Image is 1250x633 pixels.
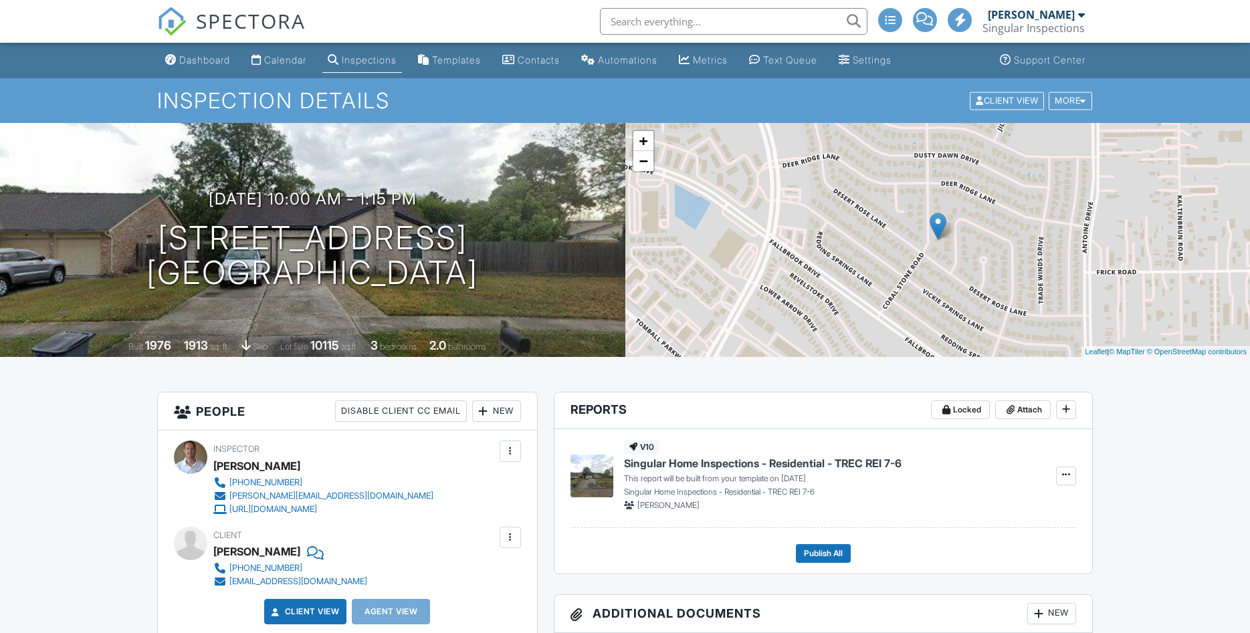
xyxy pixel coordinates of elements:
a: Client View [269,605,340,618]
span: Client [213,530,242,540]
span: Built [128,342,143,352]
div: [PERSON_NAME] [213,456,300,476]
h3: People [158,392,537,430]
div: New [1027,603,1076,624]
span: Inspector [213,444,259,454]
span: bathrooms [448,342,486,352]
div: 1976 [145,338,171,352]
div: Client View [970,92,1044,110]
a: Client View [968,95,1047,105]
a: [EMAIL_ADDRESS][DOMAIN_NAME] [213,575,367,588]
a: [PHONE_NUMBER] [213,561,367,575]
div: [PERSON_NAME] [988,8,1075,21]
div: More [1049,92,1092,110]
div: [PHONE_NUMBER] [229,477,302,488]
span: sq.ft. [341,342,358,352]
div: Calendar [264,54,306,66]
div: [URL][DOMAIN_NAME] [229,504,317,515]
a: Templates [413,48,486,73]
a: [URL][DOMAIN_NAME] [213,503,433,516]
span: Lot Size [280,342,308,352]
div: Metrics [693,54,728,66]
div: [PERSON_NAME][EMAIL_ADDRESS][DOMAIN_NAME] [229,491,433,501]
div: 2.0 [429,338,446,352]
div: Disable Client CC Email [335,400,467,422]
a: Settings [833,48,897,73]
div: [PERSON_NAME] [213,541,300,561]
h3: Additional Documents [554,595,1093,633]
a: © MapTiler [1109,348,1145,356]
div: Support Center [1014,54,1085,66]
input: Search everything... [600,8,867,35]
a: Calendar [246,48,312,73]
div: Dashboard [179,54,230,66]
div: New [472,400,521,422]
div: Contacts [518,54,560,66]
a: Contacts [497,48,565,73]
div: Singular Inspections [982,21,1085,35]
div: 3 [371,338,378,352]
img: The Best Home Inspection Software - Spectora [157,7,187,36]
a: Support Center [995,48,1091,73]
div: Inspections [342,54,397,66]
a: Dashboard [160,48,235,73]
span: SPECTORA [196,7,306,35]
a: SPECTORA [157,18,306,46]
a: [PHONE_NUMBER] [213,476,433,489]
a: Automations (Advanced) [576,48,663,73]
span: bedrooms [380,342,417,352]
h3: [DATE] 10:00 am - 1:15 pm [209,190,417,208]
a: Inspections [322,48,402,73]
div: 10115 [310,338,339,352]
a: Leaflet [1085,348,1107,356]
div: Templates [432,54,481,66]
a: © OpenStreetMap contributors [1147,348,1247,356]
div: Automations [598,54,657,66]
a: Text Queue [744,48,823,73]
a: Zoom out [633,151,653,171]
a: Zoom in [633,131,653,151]
div: [EMAIL_ADDRESS][DOMAIN_NAME] [229,576,367,587]
div: | [1081,346,1250,358]
a: Metrics [673,48,733,73]
div: Settings [853,54,892,66]
div: Text Queue [763,54,817,66]
div: [PHONE_NUMBER] [229,563,302,574]
h1: Inspection Details [157,89,1093,112]
div: 1913 [184,338,208,352]
h1: [STREET_ADDRESS] [GEOGRAPHIC_DATA] [146,221,478,291]
span: slab [253,342,268,352]
span: sq. ft. [210,342,229,352]
a: [PERSON_NAME][EMAIL_ADDRESS][DOMAIN_NAME] [213,489,433,503]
